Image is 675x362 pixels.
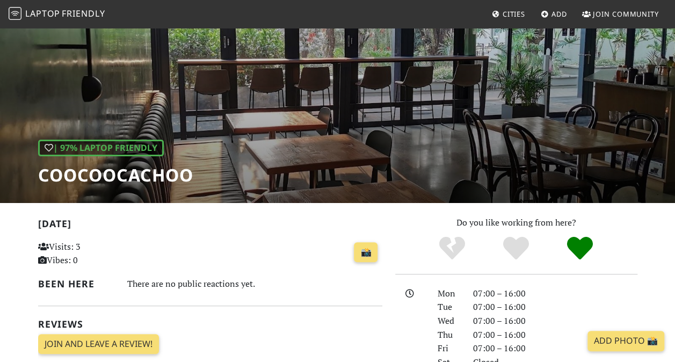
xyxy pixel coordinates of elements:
div: | 97% Laptop Friendly [38,140,164,157]
div: There are no public reactions yet. [127,276,382,292]
a: Join and leave a review! [38,334,159,354]
a: Add Photo 📸 [587,331,664,351]
a: Cities [488,4,529,24]
span: Laptop [25,8,60,19]
div: Tue [431,300,467,314]
img: LaptopFriendly [9,7,21,20]
div: Thu [431,328,467,342]
p: Do you like working from here? [395,216,637,230]
div: 07:00 – 16:00 [467,342,644,356]
a: 📸 [354,242,378,263]
div: Wed [431,314,467,328]
div: 07:00 – 16:00 [467,328,644,342]
h2: Been here [38,278,114,289]
div: Fri [431,342,467,356]
div: No [420,235,484,262]
div: Yes [484,235,548,262]
h2: Reviews [38,318,382,330]
div: 07:00 – 16:00 [467,314,644,328]
div: 07:00 – 16:00 [467,287,644,301]
h1: Coocoocachoo [38,165,193,185]
div: Definitely! [548,235,612,262]
div: 07:00 – 16:00 [467,300,644,314]
a: Join Community [578,4,663,24]
a: LaptopFriendly LaptopFriendly [9,5,105,24]
div: Mon [431,287,467,301]
span: Add [551,9,567,19]
h2: [DATE] [38,218,382,234]
a: Add [536,4,571,24]
p: Visits: 3 Vibes: 0 [38,240,144,267]
span: Cities [503,9,525,19]
span: Friendly [62,8,105,19]
span: Join Community [593,9,659,19]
